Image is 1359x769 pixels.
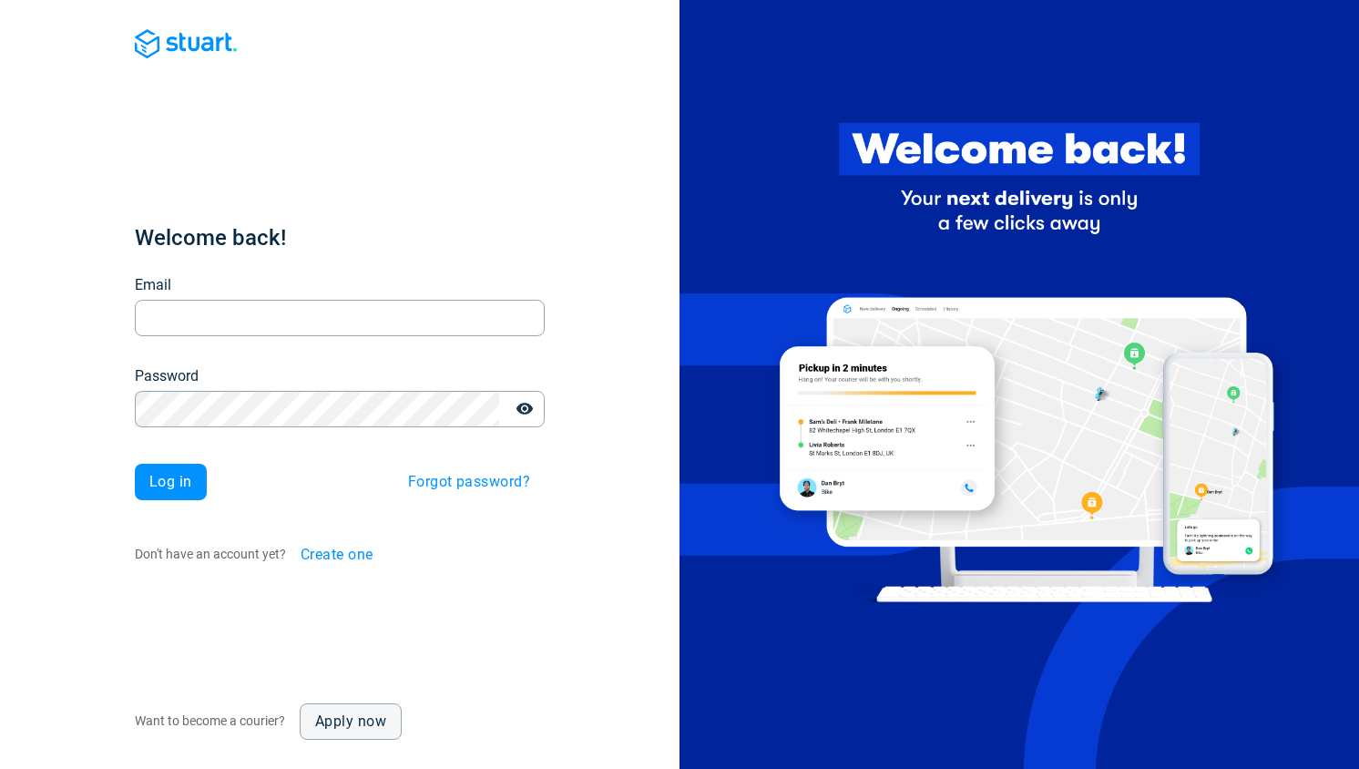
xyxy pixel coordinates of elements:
[393,464,545,500] button: Forgot password?
[286,537,388,573] button: Create one
[300,703,402,740] a: Apply now
[135,713,285,728] span: Want to become a courier?
[135,365,199,387] label: Password
[135,547,286,561] span: Don't have an account yet?
[135,223,545,252] h1: Welcome back!
[135,464,207,500] button: Log in
[301,548,373,562] span: Create one
[315,714,386,729] span: Apply now
[135,274,171,296] label: Email
[408,475,530,489] span: Forgot password?
[149,475,192,489] span: Log in
[135,29,237,58] img: Blue logo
